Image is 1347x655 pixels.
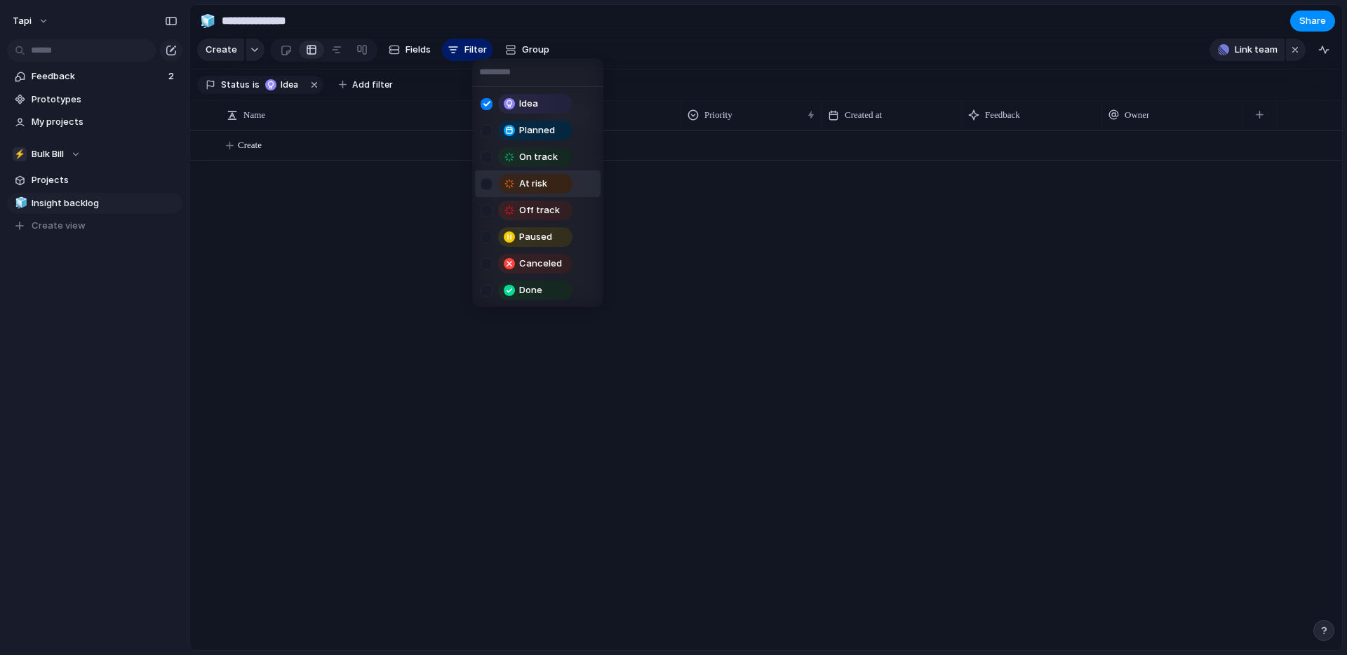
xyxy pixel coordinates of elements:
span: Done [519,283,542,297]
span: Off track [519,203,560,217]
span: Idea [519,97,538,111]
span: On track [519,150,558,164]
span: Planned [519,123,555,137]
span: At risk [519,177,547,191]
span: Paused [519,230,552,244]
span: Canceled [519,257,562,271]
